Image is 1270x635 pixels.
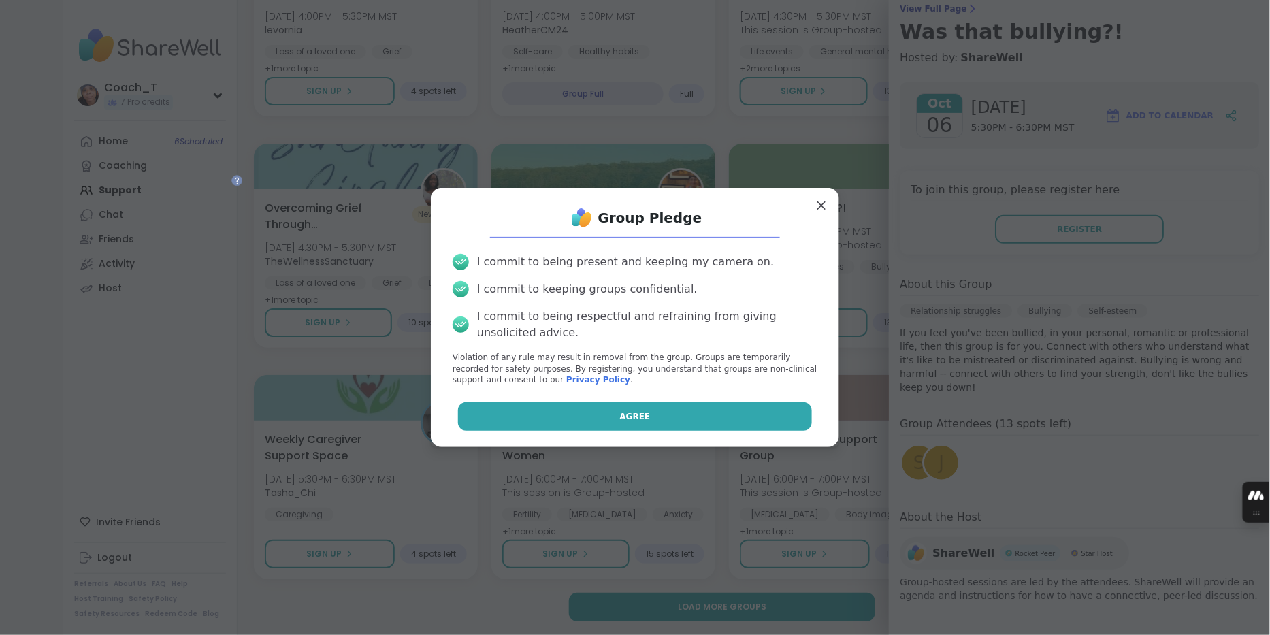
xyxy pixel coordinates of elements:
button: Agree [458,402,813,431]
p: Violation of any rule may result in removal from the group. Groups are temporarily recorded for s... [453,352,817,386]
iframe: Spotlight [231,175,242,186]
h1: Group Pledge [598,208,702,227]
span: Agree [620,410,651,423]
div: I commit to keeping groups confidential. [477,281,698,297]
a: Privacy Policy [566,375,630,385]
div: I commit to being present and keeping my camera on. [477,254,774,270]
img: ShareWell Logo [568,204,596,231]
div: I commit to being respectful and refraining from giving unsolicited advice. [477,308,817,341]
